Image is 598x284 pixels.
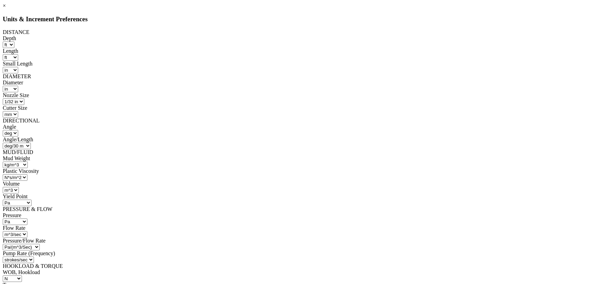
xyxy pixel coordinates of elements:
label: Nozzle Size [3,92,29,98]
span: DIAMETER [3,73,31,79]
span: DISTANCE [3,29,29,35]
label: Yield Point [3,193,27,199]
label: WOB, Hookload [3,269,40,275]
span: PRESSURE & FLOW [3,206,52,212]
label: Mud Weight [3,155,30,161]
label: Volume [3,181,20,187]
label: Diameter [3,80,23,85]
label: Small Length [3,61,33,67]
label: Pressure [3,212,21,218]
span: DIRECTIONAL [3,118,40,123]
a: × [3,3,6,9]
label: Angle [3,124,16,130]
h3: Units & Increment Preferences [3,15,595,23]
label: Depth [3,35,16,41]
label: Pump Rate (Frequency) [3,250,55,256]
label: Length [3,48,18,54]
label: Flow Rate [3,225,25,231]
label: Plastic Viscosity [3,168,39,174]
span: MUD/FLUID [3,149,33,155]
label: Angle/Length [3,137,33,142]
span: HOOKLOAD & TORQUE [3,263,63,269]
label: Pressure/Flow Rate [3,238,46,244]
label: Cutter Size [3,105,27,111]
